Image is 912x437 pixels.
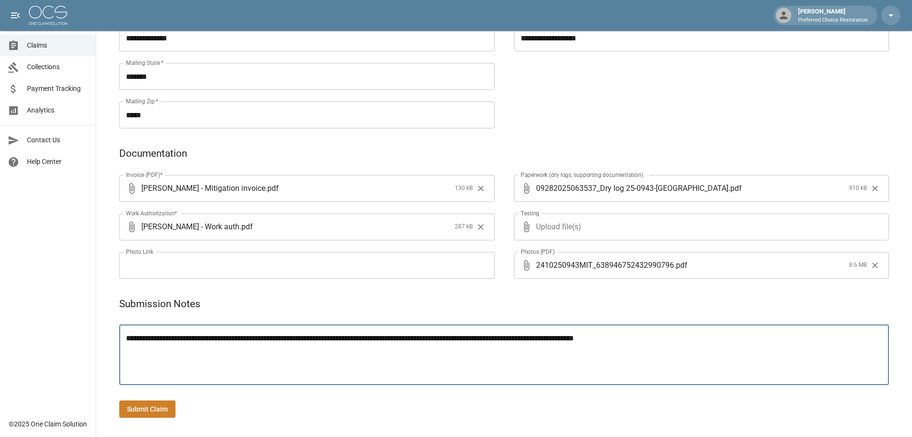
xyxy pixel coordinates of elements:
button: Clear [474,181,488,196]
span: 09282025063537_Dry log 25-0943-[GEOGRAPHIC_DATA] [536,183,728,194]
button: open drawer [6,6,25,25]
p: Preferred Choice Restoration [798,16,868,25]
label: Paperwork (dry logs, supporting documentation) [521,171,643,179]
span: 130 kB [455,184,473,193]
img: ocs-logo-white-transparent.png [29,6,67,25]
span: 287 kB [455,222,473,232]
span: . pdf [728,183,742,194]
span: Claims [27,40,88,50]
span: Payment Tracking [27,84,88,94]
span: [PERSON_NAME] - Mitigation invoice [141,183,265,194]
span: . pdf [265,183,279,194]
span: Contact Us [27,135,88,145]
span: [PERSON_NAME] - Work auth [141,221,239,232]
span: Upload file(s) [536,213,863,240]
button: Clear [868,258,882,273]
span: . pdf [674,260,687,271]
button: Submit Claim [119,400,175,418]
div: © 2025 One Claim Solution [9,419,87,429]
label: Photo Link [126,248,153,256]
span: Analytics [27,105,88,115]
label: Work Authorization* [126,209,177,217]
label: Testing [521,209,539,217]
span: Collections [27,62,88,72]
span: 8.6 MB [849,261,867,270]
button: Clear [474,220,488,234]
span: 2410250943MIT_638946752432990796 [536,260,674,271]
span: . pdf [239,221,253,232]
span: Help Center [27,157,88,167]
label: Mailing Zip [126,97,159,105]
button: Clear [868,181,882,196]
label: Invoice (PDF)* [126,171,163,179]
label: Mailing State [126,59,163,67]
div: [PERSON_NAME] [794,7,872,24]
label: Photos (PDF) [521,248,555,256]
span: 910 kB [849,184,867,193]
